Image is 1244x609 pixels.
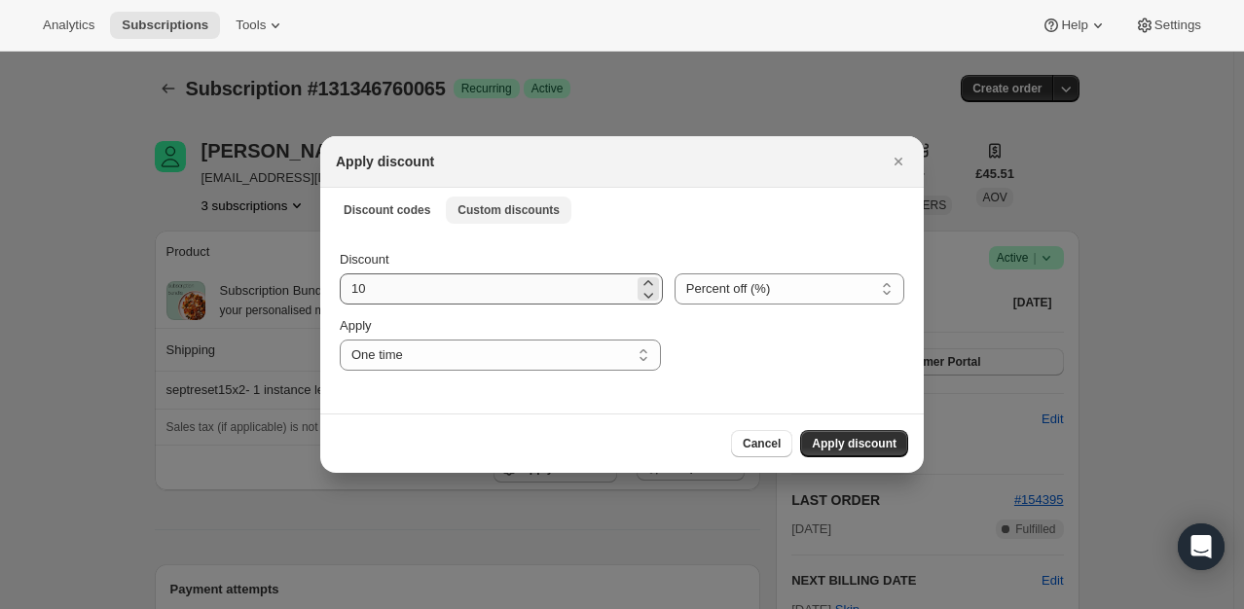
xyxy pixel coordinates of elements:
button: Settings [1123,12,1213,39]
span: Help [1061,18,1087,33]
span: Discount codes [344,202,430,218]
span: Analytics [43,18,94,33]
span: Discount [340,252,389,267]
button: Cancel [731,430,792,457]
button: Subscriptions [110,12,220,39]
button: Close [885,148,912,175]
button: Custom discounts [446,197,571,224]
button: Tools [224,12,297,39]
span: Cancel [743,436,781,451]
div: Custom discounts [320,231,924,413]
button: Apply discount [800,430,908,457]
span: Tools [236,18,266,33]
button: Analytics [31,12,106,39]
span: Apply [340,318,372,333]
button: Discount codes [332,197,442,224]
div: Open Intercom Messenger [1178,523,1225,570]
button: Help [1030,12,1118,39]
h2: Apply discount [336,152,434,171]
span: Apply discount [812,436,896,451]
span: Custom discounts [457,202,560,218]
span: Settings [1154,18,1201,33]
span: Subscriptions [122,18,208,33]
